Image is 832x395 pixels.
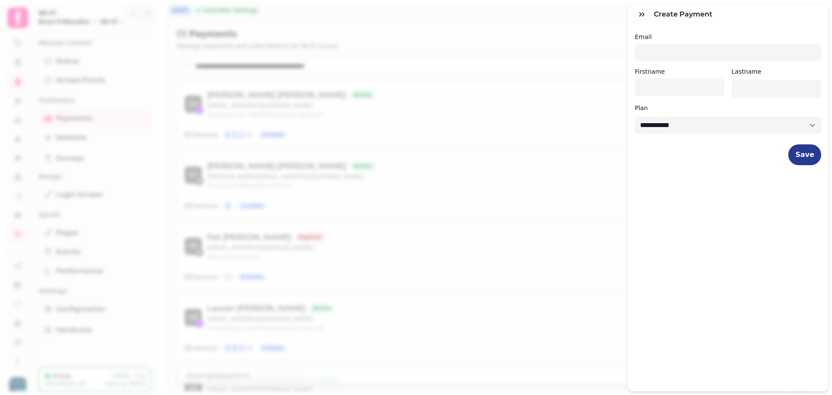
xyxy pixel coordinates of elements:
label: Lastname [731,66,821,77]
button: Save [788,144,821,165]
label: Firstname [635,66,725,77]
h3: Create payment [654,9,716,20]
label: Email [635,32,821,42]
label: Plan [635,103,821,113]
